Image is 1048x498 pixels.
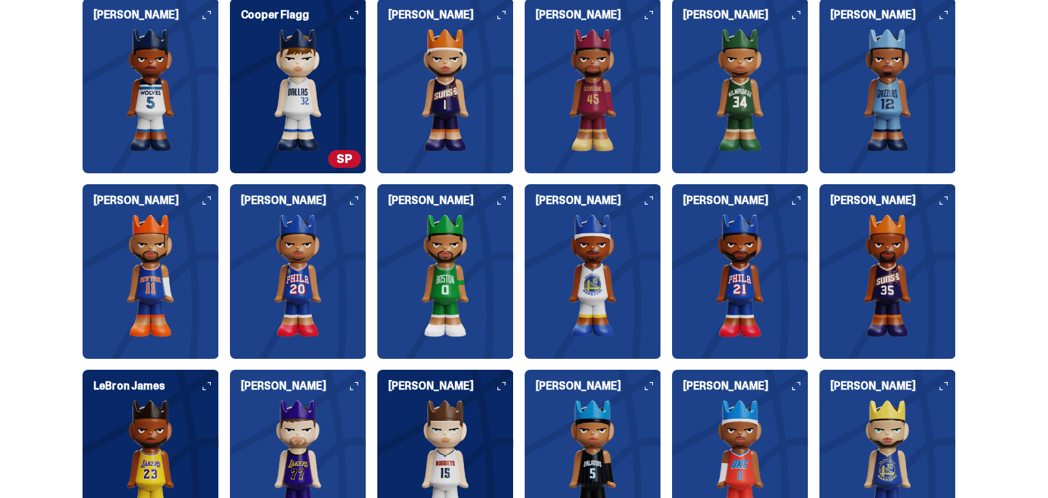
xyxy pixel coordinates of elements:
img: card image [672,29,809,151]
img: card image [230,29,366,151]
h6: [PERSON_NAME] [388,381,514,392]
h6: [PERSON_NAME] [241,195,366,206]
img: card image [83,214,219,337]
img: card image [525,214,661,337]
h6: [PERSON_NAME] [830,381,956,392]
img: card image [819,214,956,337]
img: card image [525,29,661,151]
h6: [PERSON_NAME] [683,10,809,20]
h6: [PERSON_NAME] [536,195,661,206]
img: card image [230,214,366,337]
img: card image [819,29,956,151]
h6: [PERSON_NAME] [241,381,366,392]
h6: [PERSON_NAME] [536,10,661,20]
h6: [PERSON_NAME] [536,381,661,392]
h6: [PERSON_NAME] [93,10,219,20]
img: card image [83,29,219,151]
h6: Cooper Flagg [241,10,366,20]
h6: [PERSON_NAME] [830,195,956,206]
h6: [PERSON_NAME] [388,195,514,206]
img: card image [377,29,514,151]
h6: [PERSON_NAME] [93,195,219,206]
h6: [PERSON_NAME] [388,10,514,20]
h6: LeBron James [93,381,219,392]
span: SP [328,150,361,168]
img: card image [672,214,809,337]
img: card image [377,214,514,337]
h6: [PERSON_NAME] [683,195,809,206]
h6: [PERSON_NAME] [683,381,809,392]
h6: [PERSON_NAME] [830,10,956,20]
